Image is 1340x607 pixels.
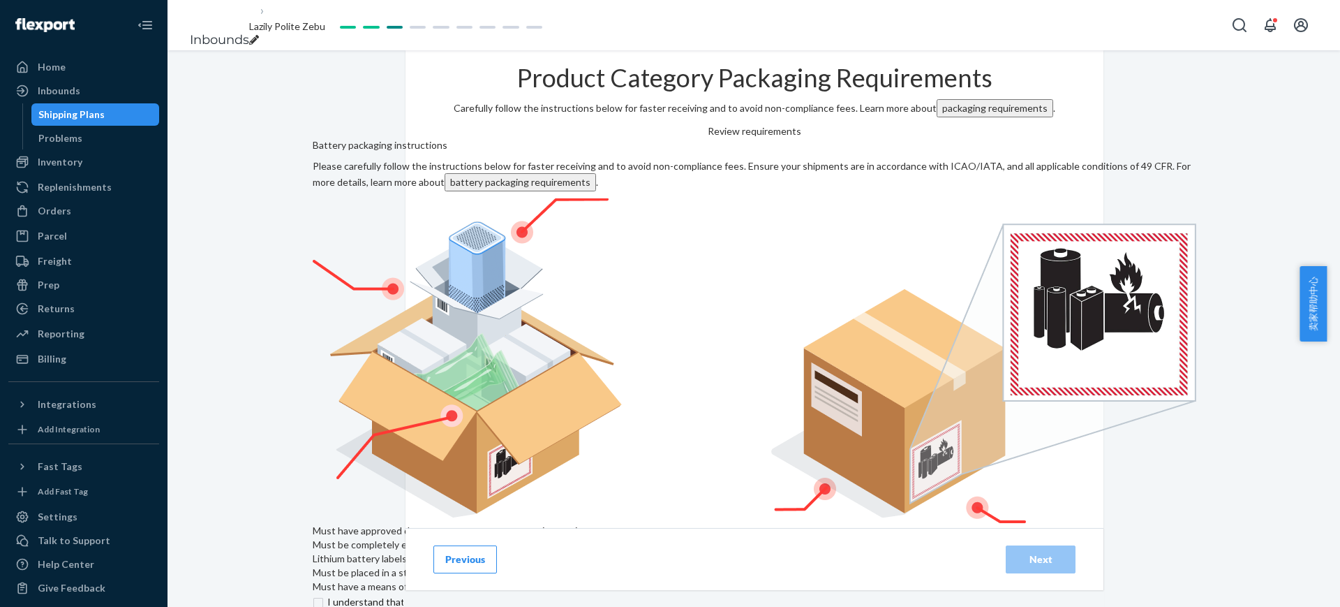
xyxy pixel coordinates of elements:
[8,455,159,478] button: Fast Tags
[8,393,159,416] button: Integrations
[38,180,112,194] div: Replenishments
[8,483,159,500] a: Add Fast Tag
[38,534,110,548] div: Talk to Support
[708,124,801,138] div: Review requirements
[445,173,596,191] button: battery packaging requirements
[313,552,1196,566] figcaption: Lithium battery labels are required on the outside packaging of all inbounds with batteries.
[15,18,75,32] img: Flexport logo
[8,529,159,552] a: Talk to Support
[8,200,159,222] a: Orders
[38,581,105,595] div: Give Feedback
[38,397,96,411] div: Integrations
[8,506,159,528] a: Settings
[517,64,992,92] h1: Product Category Packaging Requirements
[8,225,159,247] a: Parcel
[38,278,59,292] div: Prep
[249,20,325,32] span: Lazily Polite Zebu
[190,32,249,47] a: Inbounds
[8,421,159,438] a: Add Integration
[313,198,1196,524] img: labeled-batteries.cf03844fcc8a75c94e6a76935f73e969.png
[8,56,159,78] a: Home
[1006,546,1075,573] button: Next
[1018,553,1064,566] div: Next
[8,323,159,345] a: Reporting
[38,84,80,98] div: Inbounds
[38,155,82,169] div: Inventory
[313,159,1196,191] p: Please carefully follow the instructions below for faster receiving and to avoid non-compliance f...
[8,274,159,296] a: Prep
[38,557,94,571] div: Help Center
[313,566,1196,580] figcaption: Must be placed in a strong, rigid outer packaging.
[8,298,159,320] a: Returns
[1256,11,1284,39] button: Open notifications
[313,524,1196,538] figcaption: Must have approved dunnage to prevent movement in transit.
[38,302,75,316] div: Returns
[31,103,160,126] a: Shipping Plans
[38,485,88,497] div: Add Fast Tag
[8,151,159,173] a: Inventory
[433,546,497,573] button: Previous
[38,229,67,243] div: Parcel
[38,131,82,145] div: Problems
[313,538,1196,552] figcaption: Must be completely enclosed in inner packaging.
[8,80,159,102] a: Inbounds
[454,99,1055,117] p: Carefully follow the instructions below for faster receiving and to avoid non-compliance fees. Le...
[38,460,82,474] div: Fast Tags
[313,580,1196,594] figcaption: Must have a means of preventing device from powering on.
[31,127,160,149] a: Problems
[313,138,1196,152] p: Battery packaging instructions
[8,176,159,198] a: Replenishments
[937,99,1053,117] button: packaging requirements
[8,250,159,272] a: Freight
[131,11,159,39] button: Close Navigation
[8,553,159,576] a: Help Center
[38,60,66,74] div: Home
[1226,11,1253,39] button: Open Search Box
[38,510,77,524] div: Settings
[38,254,72,268] div: Freight
[38,352,66,366] div: Billing
[1287,11,1315,39] button: Open account menu
[38,108,105,122] div: Shipping Plans
[8,348,159,370] a: Billing
[1300,266,1327,342] button: 卖家帮助中心
[38,327,84,341] div: Reporting
[38,423,100,435] div: Add Integration
[38,204,71,218] div: Orders
[8,577,159,599] button: Give Feedback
